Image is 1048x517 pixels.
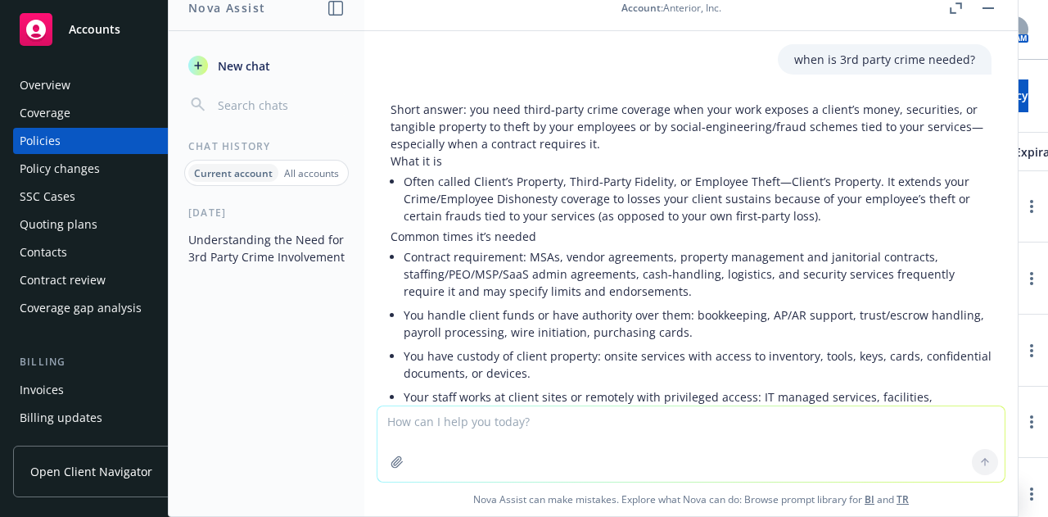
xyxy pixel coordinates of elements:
[1022,412,1041,432] a: more
[20,72,70,98] div: Overview
[13,72,216,98] a: Overview
[1022,484,1041,504] a: more
[404,385,992,426] li: Your staff works at client sites or remotely with privileged access: IT managed services, facilit...
[391,101,992,152] p: Short answer: you need third‑party crime coverage when your work exposes a client’s money, securi...
[621,1,661,15] span: Account
[1022,341,1041,361] a: more
[621,1,721,15] div: : Anterior, Inc.
[404,344,992,385] li: You have custody of client property: onsite services with access to inventory, tools, keys, cards...
[404,170,992,228] li: Often called Client’s Property, Third‑Party Fidelity, or Employee Theft—Client’s Property. It ext...
[404,303,992,344] li: You handle client funds or have authority over them: bookkeeping, AP/AR support, trust/escrow han...
[182,226,351,270] button: Understanding the Need for 3rd Party Crime Involvement
[20,128,61,154] div: Policies
[20,211,97,238] div: Quoting plans
[20,377,64,403] div: Invoices
[13,405,216,431] a: Billing updates
[13,295,216,321] a: Coverage gap analysis
[20,295,142,321] div: Coverage gap analysis
[284,166,339,180] p: All accounts
[13,211,216,238] a: Quoting plans
[30,463,152,480] span: Open Client Navigator
[897,492,909,506] a: TR
[169,139,364,153] div: Chat History
[13,7,216,52] a: Accounts
[20,405,102,431] div: Billing updates
[182,51,351,80] button: New chat
[13,156,216,182] a: Policy changes
[20,239,67,265] div: Contacts
[13,184,216,210] a: SSC Cases
[13,128,216,154] a: Policies
[20,156,100,182] div: Policy changes
[13,239,216,265] a: Contacts
[794,51,975,68] p: when is 3rd party crime needed?
[215,93,345,116] input: Search chats
[20,100,70,126] div: Coverage
[194,166,273,180] p: Current account
[404,245,992,303] li: Contract requirement: MSAs, vendor agreements, property management and janitorial contracts, staf...
[13,100,216,126] a: Coverage
[69,23,120,36] span: Accounts
[215,57,270,75] span: New chat
[13,267,216,293] a: Contract review
[1022,197,1041,216] a: more
[20,184,75,210] div: SSC Cases
[1022,269,1041,288] a: more
[20,267,106,293] div: Contract review
[391,152,992,170] p: What it is
[371,483,1011,516] span: Nova Assist can make mistakes. Explore what Nova can do: Browse prompt library for and
[865,492,874,506] a: BI
[13,354,216,370] div: Billing
[13,377,216,403] a: Invoices
[391,228,992,245] p: Common times it’s needed
[169,206,364,220] div: [DATE]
